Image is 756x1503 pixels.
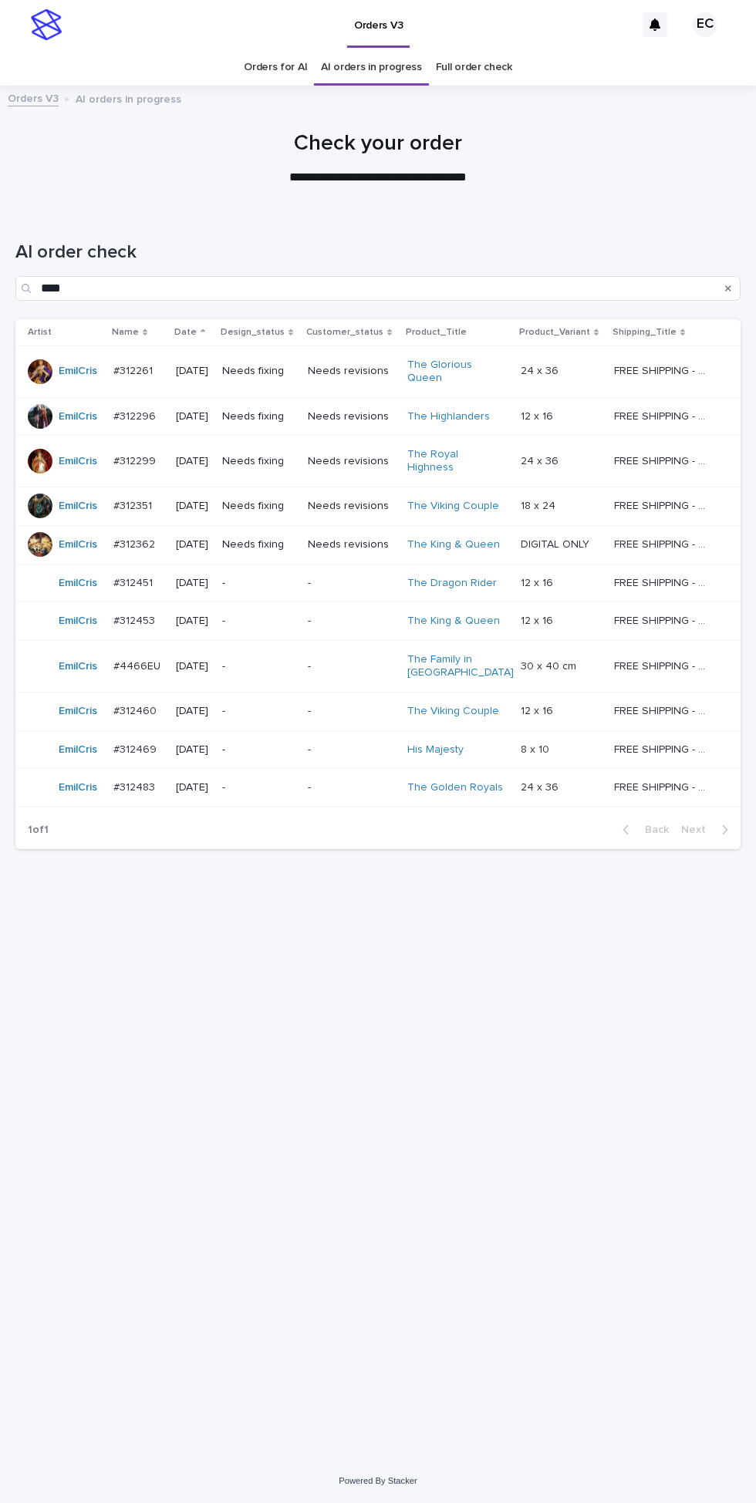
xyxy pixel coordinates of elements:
a: Orders V3 [8,89,59,106]
p: Design_status [221,324,285,341]
p: - [222,660,295,673]
p: [DATE] [176,577,211,590]
a: Orders for AI [244,49,307,86]
p: FREE SHIPPING - preview in 1-2 business days, after your approval delivery will take 6-10 busines... [614,657,714,673]
p: [DATE] [176,538,211,551]
p: FREE SHIPPING - preview in 1-2 business days, after your approval delivery will take 5-10 b.d. [614,407,714,423]
p: 12 x 16 [521,574,556,590]
a: EmilCris [59,538,97,551]
p: 24 x 36 [521,362,562,378]
h1: AI order check [15,241,741,264]
p: #312451 [113,574,156,590]
a: AI orders in progress [321,49,422,86]
p: [DATE] [176,365,211,378]
p: 1 of 1 [15,811,61,849]
p: 24 x 36 [521,452,562,468]
p: [DATE] [176,500,211,513]
div: EC [693,12,717,37]
p: Name [112,324,139,341]
a: The Golden Royals [407,781,503,794]
p: #312453 [113,612,158,628]
a: His Majesty [407,743,464,757]
p: #4466EU [113,657,164,673]
p: FREE SHIPPING - preview in 1-2 business days, after your approval delivery will take 5-10 b.d. [614,574,714,590]
p: FREE SHIPPING - preview in 1-2 business days, after your approval delivery will take 5-10 b.d. [614,452,714,468]
p: Customer_status [306,324,383,341]
p: Date [174,324,197,341]
p: 12 x 16 [521,702,556,718]
a: EmilCris [59,615,97,628]
button: Next [675,823,741,837]
p: #312296 [113,407,159,423]
p: Needs revisions [308,365,395,378]
p: Needs revisions [308,410,395,423]
p: FREE SHIPPING - preview in 1-2 business days, after your approval delivery will take 5-10 b.d. [614,740,714,757]
a: The King & Queen [407,538,500,551]
a: The King & Queen [407,615,500,628]
p: #312483 [113,778,158,794]
p: [DATE] [176,705,211,718]
tr: EmilCris #312296#312296 [DATE]Needs fixingNeeds revisionsThe Highlanders 12 x 1612 x 16 FREE SHIP... [15,397,741,436]
p: AI orders in progress [76,89,181,106]
tr: EmilCris #312351#312351 [DATE]Needs fixingNeeds revisionsThe Viking Couple 18 x 2418 x 24 FREE SH... [15,487,741,525]
a: The Highlanders [407,410,490,423]
img: stacker-logo-s-only.png [31,9,62,40]
h1: Check your order [15,131,741,157]
p: - [308,705,395,718]
p: 8 x 10 [521,740,552,757]
tr: EmilCris #312299#312299 [DATE]Needs fixingNeeds revisionsThe Royal Highness 24 x 3624 x 36 FREE S... [15,436,741,487]
tr: EmilCris #312460#312460 [DATE]--The Viking Couple 12 x 1612 x 16 FREE SHIPPING - preview in 1-2 b... [15,692,741,730]
p: Shipping_Title [613,324,677,341]
p: Needs revisions [308,455,395,468]
a: EmilCris [59,455,97,468]
tr: EmilCris #312483#312483 [DATE]--The Golden Royals 24 x 3624 x 36 FREE SHIPPING - preview in 1-2 b... [15,769,741,807]
p: #312261 [113,362,156,378]
p: - [222,705,295,718]
p: Needs fixing [222,365,295,378]
p: Product_Variant [519,324,590,341]
p: [DATE] [176,615,211,628]
p: FREE SHIPPING - preview in 1-2 business days, after your approval delivery will take 5-10 b.d. [614,612,714,628]
a: EmilCris [59,577,97,590]
a: EmilCris [59,660,97,673]
p: [DATE] [176,743,211,757]
a: The Viking Couple [407,705,499,718]
p: FREE SHIPPING - preview in 1-2 business days, after your approval delivery will take 5-10 b.d. [614,535,714,551]
p: #312469 [113,740,160,757]
p: [DATE] [176,410,211,423]
a: Full order check [436,49,512,86]
p: - [308,660,395,673]
p: FREE SHIPPING - preview in 1-2 business days, after your approval delivery will take 5-10 b.d. [614,702,714,718]
p: [DATE] [176,781,211,794]
p: #312362 [113,535,158,551]
button: Back [610,823,675,837]
a: Powered By Stacker [339,1476,417,1485]
p: - [308,615,395,628]
p: DIGITAL ONLY [521,535,592,551]
a: EmilCris [59,500,97,513]
p: FREE SHIPPING - preview in 1-2 business days, after your approval delivery will take 5-10 b.d. [614,778,714,794]
p: - [308,577,395,590]
p: Product_Title [406,324,467,341]
p: Artist [28,324,52,341]
p: #312299 [113,452,159,468]
tr: EmilCris #312453#312453 [DATE]--The King & Queen 12 x 1612 x 16 FREE SHIPPING - preview in 1-2 bu... [15,602,741,641]
p: 12 x 16 [521,407,556,423]
p: Needs fixing [222,500,295,513]
a: The Family in [GEOGRAPHIC_DATA] [407,653,514,679]
p: - [308,781,395,794]
a: EmilCris [59,743,97,757]
p: Needs fixing [222,410,295,423]
p: Needs fixing [222,538,295,551]
tr: EmilCris #4466EU#4466EU [DATE]--The Family in [GEOGRAPHIC_DATA] 30 x 40 cm30 x 40 cm FREE SHIPPIN... [15,641,741,693]
p: FREE SHIPPING - preview in 1-2 business days, after your approval delivery will take 5-10 b.d. [614,362,714,378]
p: #312351 [113,497,155,513]
input: Search [15,276,741,301]
p: 18 x 24 [521,497,559,513]
p: [DATE] [176,660,211,673]
a: EmilCris [59,365,97,378]
p: Needs fixing [222,455,295,468]
a: The Royal Highness [407,448,504,474]
p: Needs revisions [308,500,395,513]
